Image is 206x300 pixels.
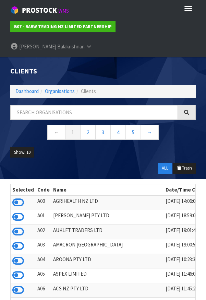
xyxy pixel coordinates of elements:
h1: Clients [10,67,98,75]
small: WMS [58,8,69,14]
nav: Page navigation [10,125,196,142]
a: 5 [125,125,141,140]
a: → [141,125,159,140]
td: A00 [36,195,51,210]
span: Clients [81,88,96,94]
strong: B07 - BABW TRADING NZ LIMITED PARTNERSHIP [14,24,112,30]
a: 2 [80,125,96,140]
td: A03 [36,239,51,254]
a: ← [47,125,65,140]
a: Dashboard [15,88,39,94]
td: AROONA PTY LTD [51,254,164,268]
a: 3 [95,125,111,140]
td: AMACRON [GEOGRAPHIC_DATA] [51,239,164,254]
a: B07 - BABW TRADING NZ LIMITED PARTNERSHIP [10,21,116,32]
a: Organisations [45,88,75,94]
a: 1 [65,125,81,140]
button: Show: 10 [10,147,34,158]
th: Code [36,184,51,195]
th: Name [51,184,164,195]
td: A05 [36,268,51,283]
span: [PERSON_NAME] [19,43,56,50]
td: A04 [36,254,51,268]
th: Selected [11,184,36,195]
span: Balakrishnan [57,43,85,50]
td: ASPEX LIMITED [51,268,164,283]
td: [PERSON_NAME] PTY LTD [51,210,164,225]
td: ACS NZ PTY LTD [51,283,164,298]
td: A02 [36,224,51,239]
td: A06 [36,283,51,298]
td: A01 [36,210,51,225]
span: ProStock [22,6,57,15]
a: 4 [110,125,126,140]
td: AGRIHEALTH NZ LTD [51,195,164,210]
button: ALL [158,163,172,174]
td: AUKLET TRADERS LTD [51,224,164,239]
input: Search organisations [10,105,178,120]
img: cube-alt.png [10,6,19,14]
button: Trash [173,163,196,174]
